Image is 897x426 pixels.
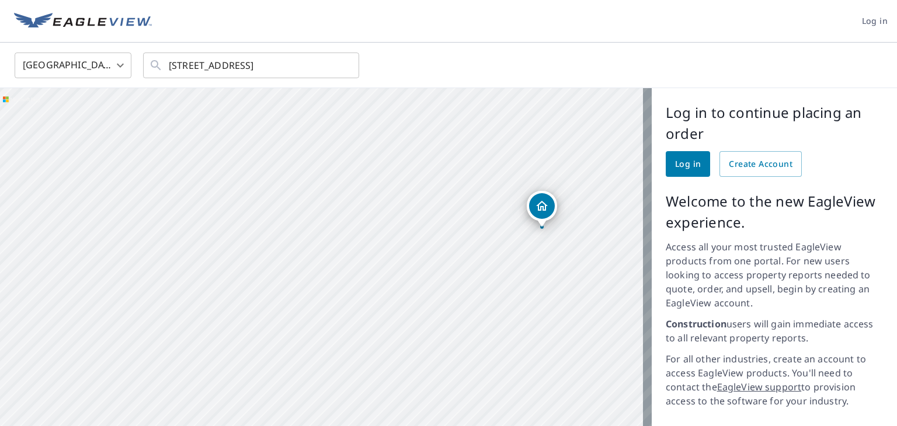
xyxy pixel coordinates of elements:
span: Log in [675,157,701,172]
strong: Construction [666,317,726,330]
p: Log in to continue placing an order [666,102,883,144]
p: Access all your most trusted EagleView products from one portal. For new users looking to access ... [666,240,883,310]
div: Dropped pin, building 1, Residential property, 159 Quail Run Rd Bristol, ME 04539 [527,191,557,227]
div: [GEOGRAPHIC_DATA] [15,49,131,82]
p: For all other industries, create an account to access EagleView products. You'll need to contact ... [666,352,883,408]
p: users will gain immediate access to all relevant property reports. [666,317,883,345]
a: EagleView support [717,380,802,393]
a: Log in [666,151,710,177]
p: Welcome to the new EagleView experience. [666,191,883,233]
span: Log in [862,14,888,29]
span: Create Account [729,157,792,172]
img: EV Logo [14,13,152,30]
a: Create Account [719,151,802,177]
input: Search by address or latitude-longitude [169,49,335,82]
